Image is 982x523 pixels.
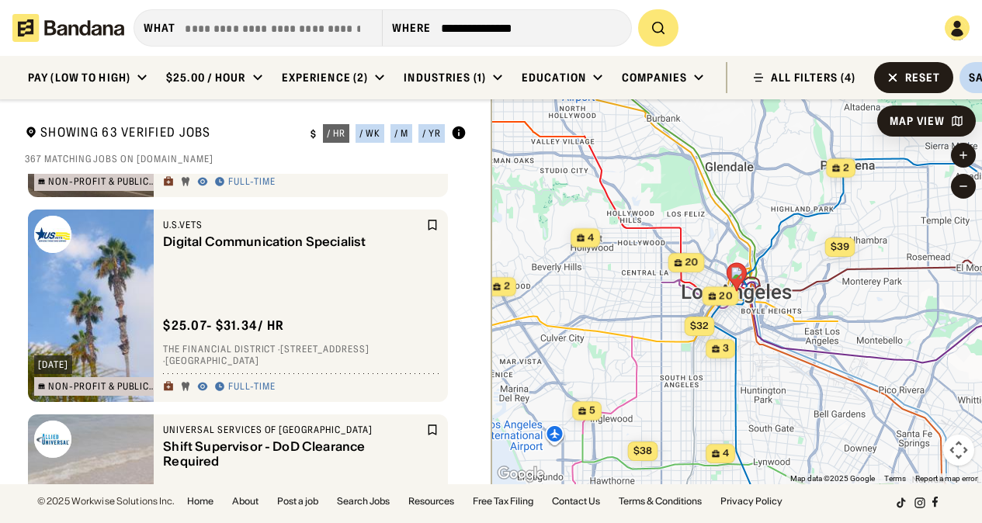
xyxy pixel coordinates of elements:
[166,71,246,85] div: $25.00 / hour
[905,72,941,83] div: Reset
[187,497,213,506] a: Home
[311,128,317,140] div: $
[685,256,698,269] span: 20
[720,497,782,506] a: Privacy Policy
[943,435,974,466] button: Map camera controls
[34,421,71,458] img: Universal Services of America logo
[495,464,547,484] a: Open this area in Google Maps (opens a new window)
[282,71,369,85] div: Experience (2)
[404,71,486,85] div: Industries (1)
[408,497,454,506] a: Resources
[723,447,729,460] span: 4
[163,424,423,436] div: Universal Services of [GEOGRAPHIC_DATA]
[790,474,875,483] span: Map data ©2025 Google
[37,497,175,506] div: © 2025 Workwise Solutions Inc.
[633,445,651,456] span: $38
[28,71,130,85] div: Pay (Low to High)
[163,234,423,249] div: Digital Communication Specialist
[144,21,175,35] div: what
[327,129,345,138] div: / hr
[422,129,441,138] div: / yr
[843,161,849,175] span: 2
[473,497,533,506] a: Free Tax Filing
[884,474,906,483] a: Terms (opens in new tab)
[232,497,259,506] a: About
[719,289,732,303] span: 20
[163,219,423,231] div: U.S.VETS
[25,174,467,496] div: grid
[504,280,510,293] span: 2
[622,71,687,85] div: Companies
[359,129,380,138] div: / wk
[337,497,390,506] a: Search Jobs
[689,320,708,331] span: $32
[163,439,423,469] div: Shift Supervisor - DoD Clearance Required
[228,176,276,189] div: Full-time
[552,497,600,506] a: Contact Us
[163,317,284,334] div: $ 25.07 - $31.34 / hr
[619,497,702,506] a: Terms & Conditions
[48,382,156,391] div: Non-Profit & Public Service
[163,343,439,367] div: The Financial District · [STREET_ADDRESS] · [GEOGRAPHIC_DATA]
[830,241,848,252] span: $39
[25,124,298,144] div: Showing 63 Verified Jobs
[394,129,408,138] div: / m
[48,177,156,186] div: Non-Profit & Public Service
[915,474,977,483] a: Report a map error
[890,116,945,126] div: Map View
[228,381,276,393] div: Full-time
[723,342,729,355] span: 3
[588,231,594,244] span: 4
[589,404,595,417] span: 5
[12,14,124,42] img: Bandana logotype
[522,71,586,85] div: Education
[495,464,547,484] img: Google
[771,72,855,83] div: ALL FILTERS (4)
[25,153,467,165] div: 367 matching jobs on [DOMAIN_NAME]
[392,21,432,35] div: Where
[38,360,68,369] div: [DATE]
[277,497,318,506] a: Post a job
[34,216,71,253] img: U.S.VETS logo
